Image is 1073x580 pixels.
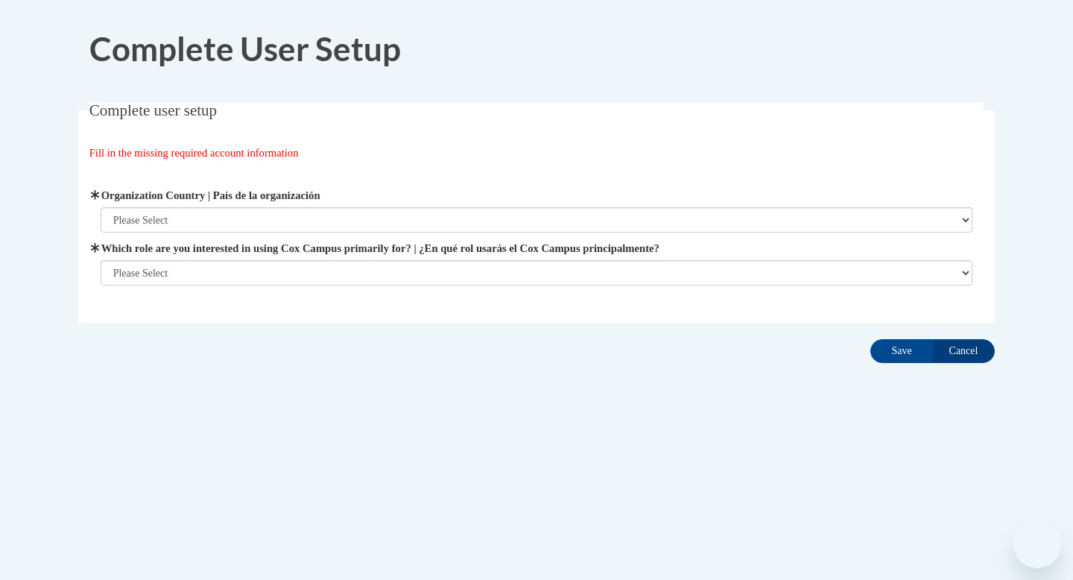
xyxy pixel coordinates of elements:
[89,29,401,68] span: Complete User Setup
[932,339,995,363] input: Cancel
[1013,520,1061,568] iframe: Button to launch messaging window
[101,240,973,256] label: Which role are you interested in using Cox Campus primarily for? | ¿En qué rol usarás el Cox Camp...
[89,101,217,119] span: Complete user setup
[89,147,299,159] span: Fill in the missing required account information
[870,339,933,363] input: Save
[101,187,973,204] label: Organization Country | País de la organización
